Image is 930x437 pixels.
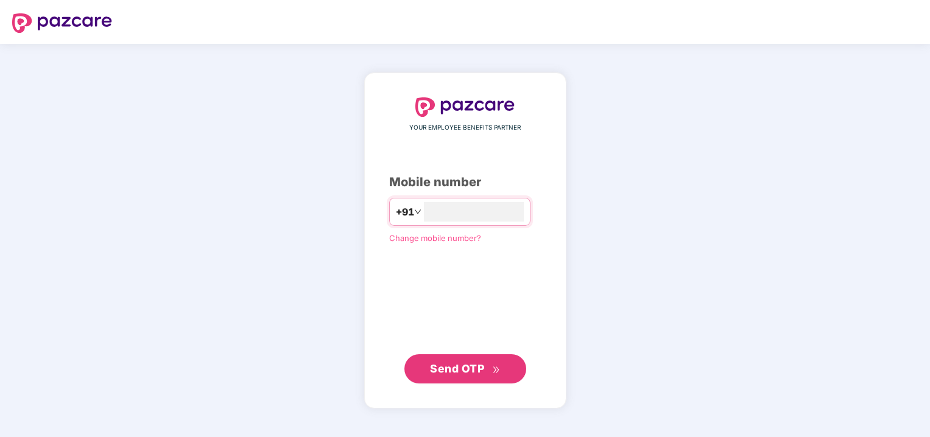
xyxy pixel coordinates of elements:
[404,354,526,383] button: Send OTPdouble-right
[409,123,521,133] span: YOUR EMPLOYEE BENEFITS PARTNER
[492,366,500,374] span: double-right
[389,233,481,243] a: Change mobile number?
[396,205,414,220] span: +91
[12,13,112,33] img: logo
[415,97,515,117] img: logo
[414,208,421,215] span: down
[430,362,484,375] span: Send OTP
[389,173,541,192] div: Mobile number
